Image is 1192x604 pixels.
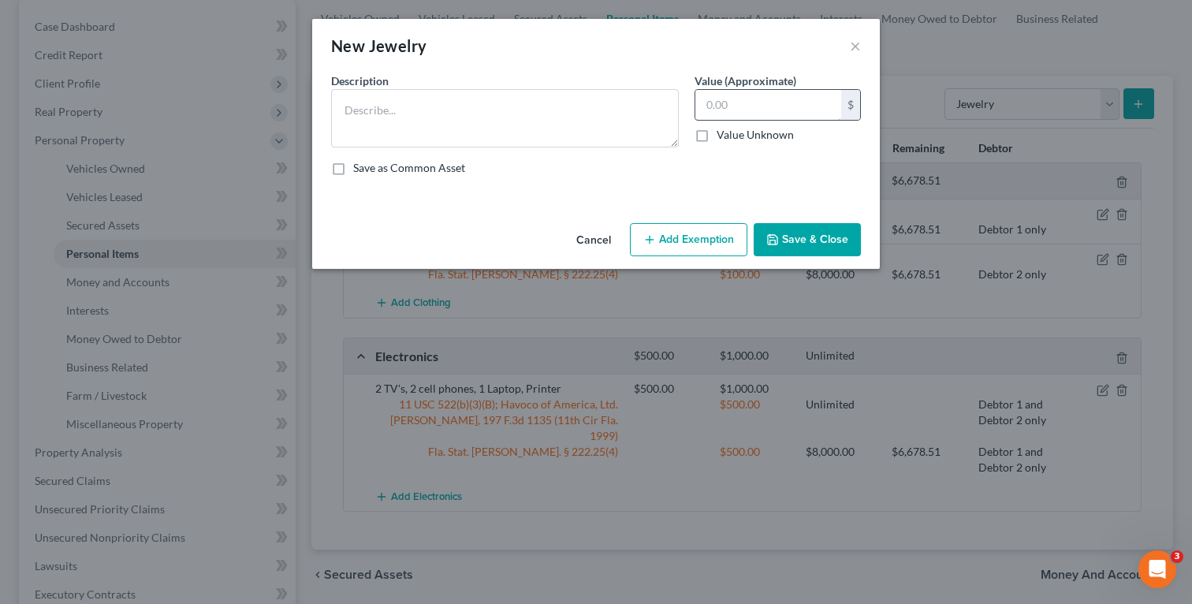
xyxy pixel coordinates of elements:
label: Save as Common Asset [353,160,465,176]
button: × [850,36,861,55]
span: Description [331,74,389,88]
span: 3 [1171,550,1183,563]
label: Value Unknown [717,127,794,143]
div: New Jewelry [331,35,427,57]
button: Add Exemption [630,223,747,256]
button: Cancel [564,225,624,256]
iframe: Intercom live chat [1138,550,1176,588]
button: Save & Close [754,223,861,256]
div: $ [841,90,860,120]
label: Value (Approximate) [695,73,796,89]
input: 0.00 [695,90,841,120]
